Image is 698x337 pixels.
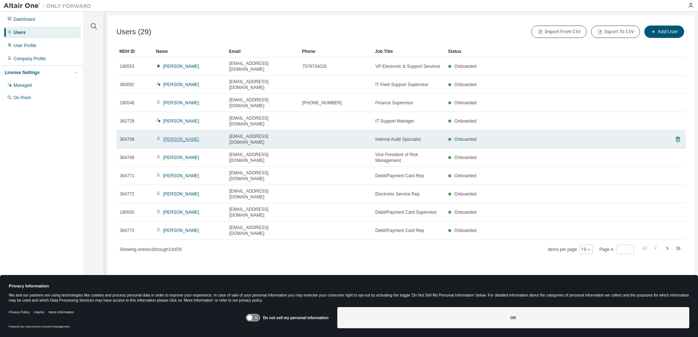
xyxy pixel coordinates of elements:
a: [PERSON_NAME] [163,100,199,105]
button: 10 [581,247,591,252]
span: 362728 [120,118,134,124]
span: Debit/Payment Card Rep [375,228,424,233]
div: Name [156,46,223,57]
button: Add User [644,26,684,38]
div: Company Profile [14,56,46,62]
span: IT Support Manager [375,118,414,124]
a: [PERSON_NAME] [163,119,199,124]
span: 360092 [120,82,134,88]
div: License Settings [5,70,39,75]
span: Internal Audit Specialist [375,136,421,142]
div: Job Title [375,46,442,57]
span: Onboarded [455,82,476,87]
span: [EMAIL_ADDRESS][DOMAIN_NAME] [229,225,296,236]
div: On Prem [14,95,31,101]
span: [EMAIL_ADDRESS][DOMAIN_NAME] [229,188,296,200]
span: Onboarded [455,64,476,69]
span: [EMAIL_ADDRESS][DOMAIN_NAME] [229,61,296,72]
span: Electronic Service Rep [375,191,419,197]
span: Debit/Payment Card Supervisor [375,209,437,215]
span: Onboarded [455,191,476,197]
span: [EMAIL_ADDRESS][DOMAIN_NAME] [229,170,296,182]
span: 190553 [120,63,134,69]
div: User Profile [14,43,37,49]
span: Showing entries 1 through 10 of 29 [120,247,182,252]
span: IT Field Support Supervisor [375,82,429,88]
span: 190550 [120,209,134,215]
div: Users [14,30,26,35]
img: Altair One [4,2,95,9]
span: VP Electronic & Support Services [375,63,440,69]
span: [EMAIL_ADDRESS][DOMAIN_NAME] [229,152,296,163]
span: 190548 [120,100,134,106]
span: [PHONE_NUMBER] [302,100,342,106]
span: Onboarded [455,137,476,142]
a: [PERSON_NAME] [163,64,199,69]
a: [PERSON_NAME] [163,82,199,87]
a: [PERSON_NAME] [163,173,199,178]
a: [PERSON_NAME] [163,155,199,160]
div: Status [448,46,648,57]
span: [EMAIL_ADDRESS][DOMAIN_NAME] [229,97,296,109]
a: [PERSON_NAME] [163,228,199,233]
span: Onboarded [455,119,476,124]
span: 364768 [120,136,134,142]
span: 7578734026 [302,63,327,69]
span: Onboarded [455,155,476,160]
div: Email [229,46,296,57]
a: [PERSON_NAME] [163,191,199,197]
button: Import From CSV [531,26,587,38]
span: [EMAIL_ADDRESS][DOMAIN_NAME] [229,79,296,90]
span: Onboarded [455,228,476,233]
span: Users (29) [116,28,151,36]
a: [PERSON_NAME] [163,137,199,142]
div: Phone [302,46,369,57]
span: 364773 [120,228,134,233]
span: [EMAIL_ADDRESS][DOMAIN_NAME] [229,206,296,218]
span: [EMAIL_ADDRESS][DOMAIN_NAME] [229,115,296,127]
span: Onboarded [455,210,476,215]
div: Managed [14,82,32,88]
span: 364771 [120,173,134,179]
span: Onboarded [455,100,476,105]
div: MDH ID [119,46,150,57]
span: Finance Supervisor [375,100,413,106]
span: Onboarded [455,173,476,178]
span: Items per page [548,245,593,254]
span: Debit/Payment Card Rep [375,173,424,179]
span: Vice President of Risk Management [375,152,442,163]
div: Dashboard [14,16,35,22]
span: Page n. [599,245,634,254]
span: 364772 [120,191,134,197]
button: Export To CSV [591,26,640,38]
a: [PERSON_NAME] [163,210,199,215]
span: [EMAIL_ADDRESS][DOMAIN_NAME] [229,133,296,145]
span: 364769 [120,155,134,160]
